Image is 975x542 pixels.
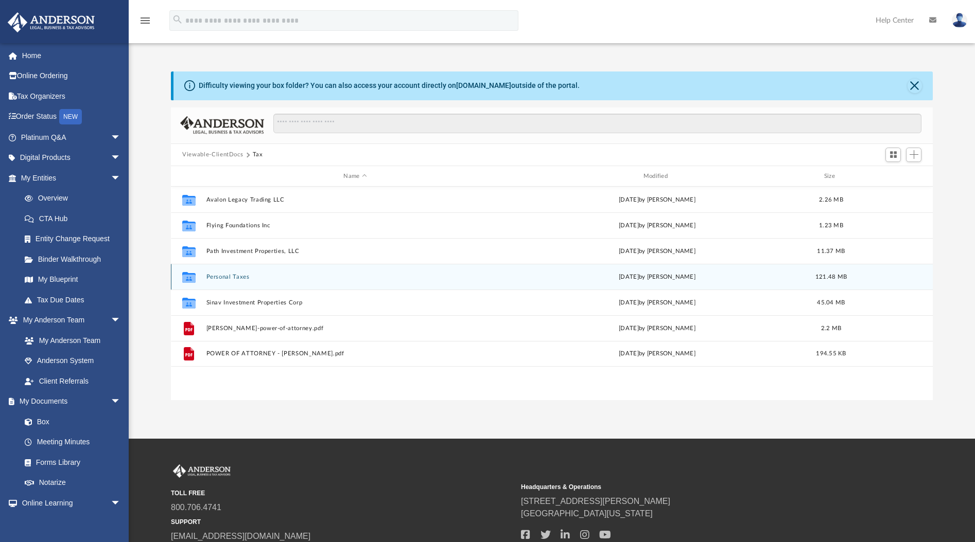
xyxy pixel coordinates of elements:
button: POWER OF ATTORNEY - [PERSON_NAME].pdf [206,351,504,357]
div: NEW [59,109,82,124]
button: Sinav Investment Properties Corp [206,299,504,306]
a: Digital Productsarrow_drop_down [7,148,136,168]
button: Viewable-ClientDocs [182,150,243,159]
a: [EMAIL_ADDRESS][DOMAIN_NAME] [171,532,310,540]
button: Avalon Legacy Trading LLC [206,196,504,203]
span: 45.04 MB [817,300,845,305]
button: Switch to Grid View [885,148,901,162]
button: Flying Foundations Inc [206,222,504,229]
div: id [176,172,201,181]
a: Box [14,411,126,432]
div: [DATE] by [PERSON_NAME] [509,350,806,359]
button: Close [908,79,922,93]
img: Anderson Advisors Platinum Portal [171,464,233,478]
div: [DATE] by [PERSON_NAME] [509,273,806,282]
i: search [172,14,183,25]
span: arrow_drop_down [111,391,131,412]
span: arrow_drop_down [111,168,131,189]
a: My Entitiesarrow_drop_down [7,168,136,188]
small: SUPPORT [171,517,514,527]
input: Search files and folders [273,114,921,133]
span: arrow_drop_down [111,493,131,514]
div: id [856,172,928,181]
a: My Anderson Team [14,330,126,351]
button: Tax [253,150,263,159]
a: Client Referrals [14,371,131,391]
i: menu [139,14,151,27]
button: Path Investment Properties, LLC [206,248,504,255]
span: arrow_drop_down [111,127,131,148]
a: 800.706.4741 [171,503,221,512]
a: Entity Change Request [14,229,136,249]
div: Name [206,172,504,181]
span: arrow_drop_down [111,148,131,169]
a: My Blueprint [14,269,131,290]
a: Forms Library [14,452,126,473]
a: [DOMAIN_NAME] [456,81,511,89]
a: Overview [14,188,136,209]
div: grid [171,187,933,400]
div: [DATE] by [PERSON_NAME] [509,324,806,333]
a: Online Learningarrow_drop_down [7,493,131,513]
a: Platinum Q&Aarrow_drop_down [7,127,136,148]
a: Home [7,45,136,66]
a: Anderson System [14,351,131,371]
div: [DATE] by [PERSON_NAME] [509,298,806,308]
a: Order StatusNEW [7,106,136,128]
span: 11.37 MB [817,248,845,254]
a: My Documentsarrow_drop_down [7,391,131,412]
a: Tax Organizers [7,86,136,106]
span: arrow_drop_down [111,310,131,331]
a: [STREET_ADDRESS][PERSON_NAME] [521,497,670,505]
a: Online Ordering [7,66,136,86]
img: Anderson Advisors Platinum Portal [5,12,98,32]
img: User Pic [952,13,967,28]
a: menu [139,20,151,27]
span: 2.2 MB [821,326,842,331]
span: 194.55 KB [816,351,846,357]
a: Binder Walkthrough [14,249,136,269]
a: Meeting Minutes [14,432,131,453]
span: 121.48 MB [815,274,847,280]
div: Size [811,172,852,181]
div: [DATE] by [PERSON_NAME] [509,247,806,256]
button: [PERSON_NAME]-power-of-attorney.pdf [206,325,504,332]
div: Modified [508,172,806,181]
a: My Anderson Teamarrow_drop_down [7,310,131,331]
a: CTA Hub [14,208,136,229]
a: Tax Due Dates [14,290,136,310]
div: [DATE] by [PERSON_NAME] [509,221,806,230]
small: Headquarters & Operations [521,482,864,492]
a: [GEOGRAPHIC_DATA][US_STATE] [521,509,653,518]
span: 2.26 MB [819,197,843,203]
div: [DATE] by [PERSON_NAME] [509,195,806,205]
button: Add [906,148,921,162]
small: TOLL FREE [171,489,514,498]
span: 1.23 MB [819,223,843,228]
div: Difficulty viewing your box folder? You can also access your account directly on outside of the p... [199,80,580,91]
button: Personal Taxes [206,274,504,280]
a: Notarize [14,473,131,493]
